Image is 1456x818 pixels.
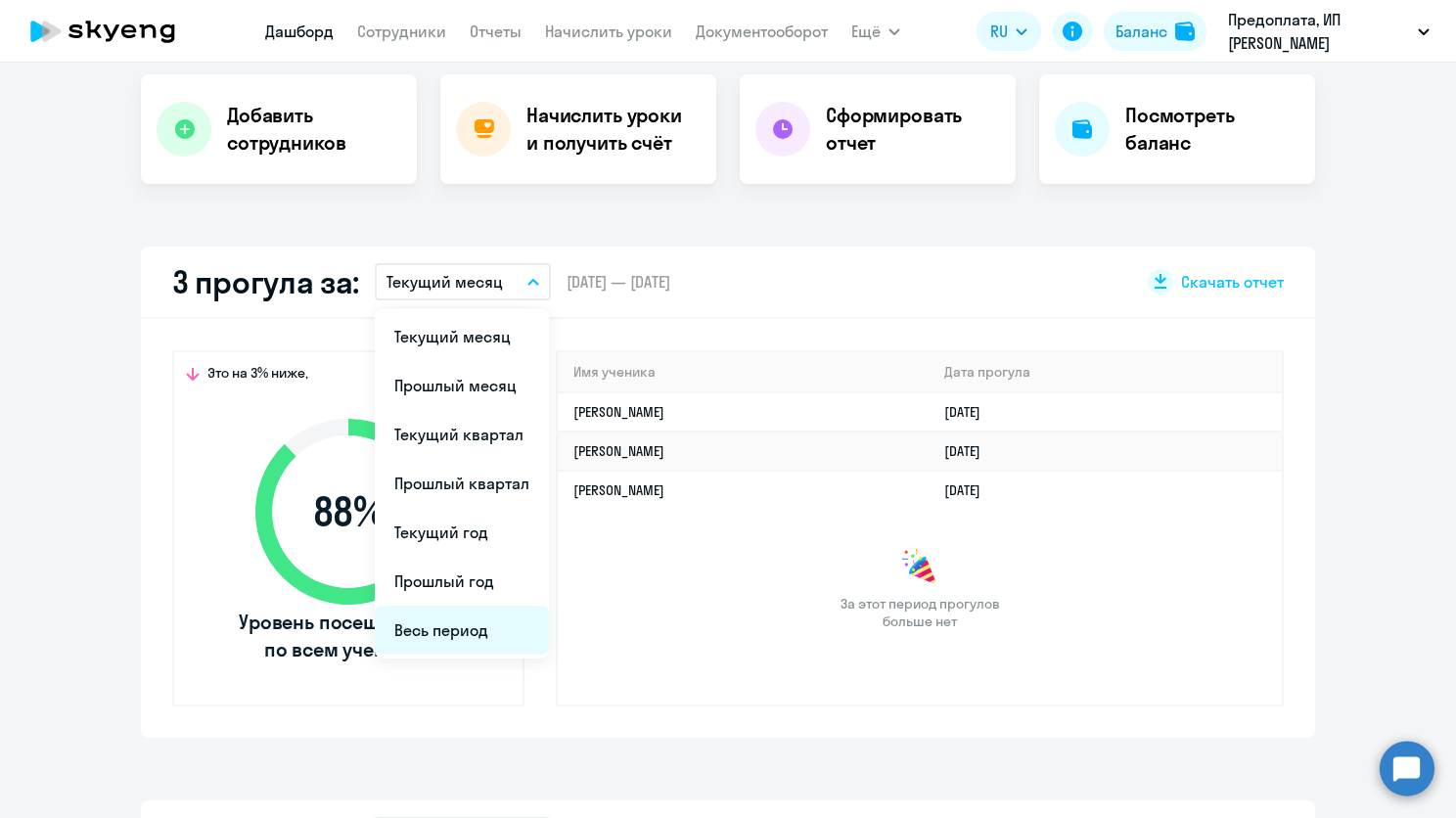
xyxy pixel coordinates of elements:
[387,270,503,294] p: Текущий месяц
[545,22,672,41] a: Начислить уроки
[357,22,446,41] a: Сотрудники
[526,102,697,157] h4: Начислить уроки и получить счёт
[900,548,939,587] img: congrats
[1104,12,1206,51] button: Балансbalance
[929,352,1282,392] th: Дата прогула
[944,403,996,421] a: [DATE]
[851,12,900,51] button: Ещё
[558,352,929,392] th: Имя ученика
[567,271,670,293] span: [DATE] — [DATE]
[207,364,308,387] span: Это на 3% ниже,
[1218,8,1439,55] button: Предоплата, ИП [PERSON_NAME]
[375,263,551,300] button: Текущий месяц
[977,12,1041,51] button: RU
[1175,22,1195,41] img: balance
[573,403,664,421] a: [PERSON_NAME]
[573,481,664,499] a: [PERSON_NAME]
[1125,102,1299,157] h4: Посмотреть баланс
[826,102,1000,157] h4: Сформировать отчет
[696,22,828,41] a: Документооборот
[265,22,334,41] a: Дашборд
[851,20,881,43] span: Ещё
[1115,20,1167,43] div: Баланс
[227,102,401,157] h4: Добавить сотрудников
[573,442,664,460] a: [PERSON_NAME]
[236,488,461,535] span: 88 %
[1181,271,1284,293] span: Скачать отчет
[944,442,996,460] a: [DATE]
[172,262,359,301] h2: 3 прогула за:
[990,20,1008,43] span: RU
[1228,8,1410,55] p: Предоплата, ИП [PERSON_NAME]
[236,609,461,663] span: Уровень посещаемости по всем ученикам
[375,308,549,659] ul: Ещё
[944,481,996,499] a: [DATE]
[470,22,522,41] a: Отчеты
[838,595,1002,630] span: За этот период прогулов больше нет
